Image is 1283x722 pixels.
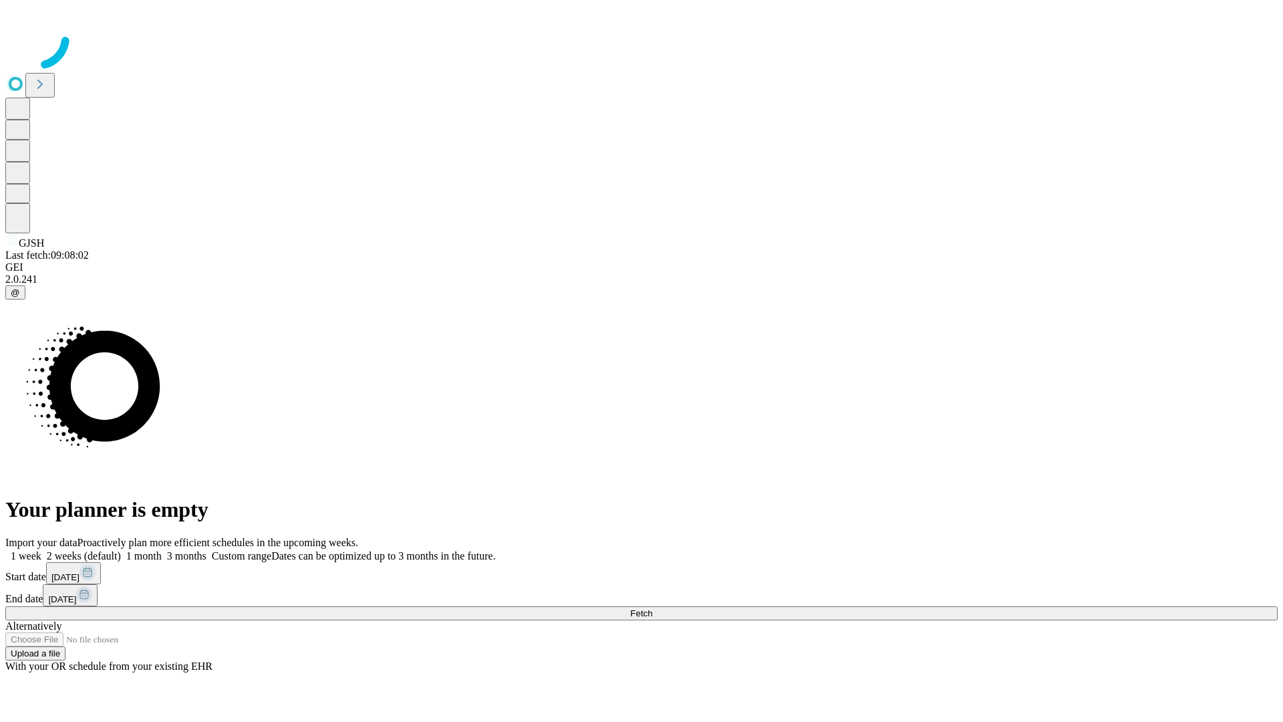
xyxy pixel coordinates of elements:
[48,594,76,604] span: [DATE]
[5,660,212,672] span: With your OR schedule from your existing EHR
[5,249,89,261] span: Last fetch: 09:08:02
[43,584,98,606] button: [DATE]
[46,562,101,584] button: [DATE]
[19,237,44,249] span: GJSH
[11,550,41,562] span: 1 week
[5,584,1278,606] div: End date
[5,497,1278,522] h1: Your planner is empty
[5,261,1278,273] div: GEI
[5,646,65,660] button: Upload a file
[11,287,20,297] span: @
[51,572,80,582] span: [DATE]
[167,550,206,562] span: 3 months
[630,608,652,618] span: Fetch
[5,562,1278,584] div: Start date
[47,550,121,562] span: 2 weeks (default)
[78,537,358,548] span: Proactively plan more efficient schedules in the upcoming weeks.
[5,537,78,548] span: Import your data
[212,550,271,562] span: Custom range
[5,606,1278,620] button: Fetch
[271,550,495,562] span: Dates can be optimized up to 3 months in the future.
[126,550,162,562] span: 1 month
[5,285,25,299] button: @
[5,620,61,632] span: Alternatively
[5,273,1278,285] div: 2.0.241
